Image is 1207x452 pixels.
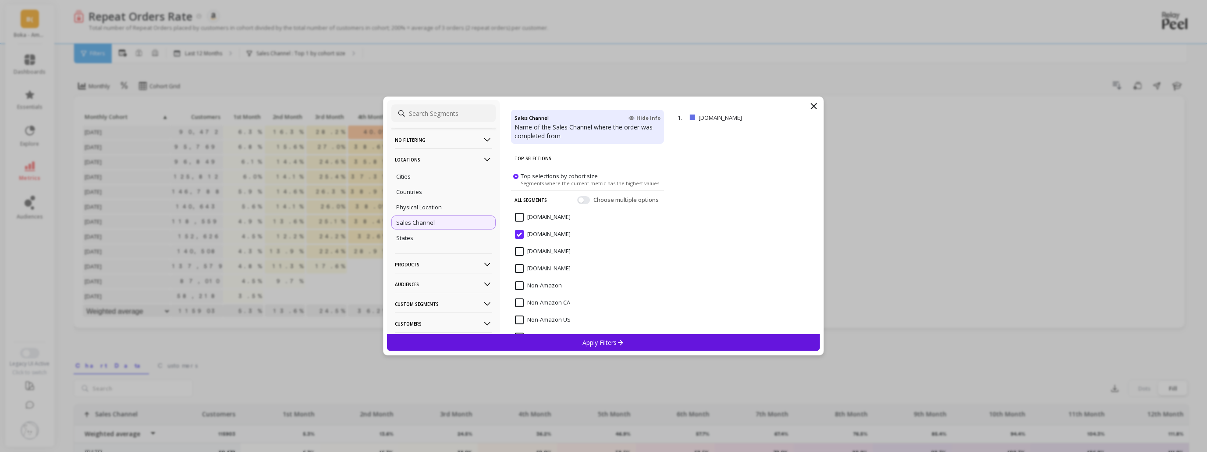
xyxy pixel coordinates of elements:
[515,123,660,140] p: Name of the Sales Channel where the order was completed from
[391,104,496,122] input: Search Segments
[515,149,660,168] p: Top Selections
[699,114,778,122] p: [DOMAIN_NAME]
[515,281,562,290] span: Non-Amazon
[396,188,422,196] p: Countries
[515,191,547,209] p: All Segments
[521,172,598,180] span: Top selections by cohort size
[396,172,411,180] p: Cities
[678,114,686,122] p: 1.
[515,213,571,222] span: Amazon.ca
[395,312,492,335] p: Customers
[396,234,413,242] p: States
[395,129,492,151] p: No filtering
[396,219,435,226] p: Sales Channel
[515,113,549,123] h4: Sales Channel
[628,115,660,122] span: Hide Info
[395,273,492,295] p: Audiences
[593,196,660,204] span: Choose multiple options
[396,203,442,211] p: Physical Location
[395,148,492,171] p: Locations
[515,298,570,307] span: Non-Amazon CA
[515,316,571,324] span: Non-Amazon US
[515,333,589,341] span: SI CA Prod Marketplace
[515,264,571,273] span: Amazon.com.mx
[395,253,492,276] p: Products
[583,338,625,347] p: Apply Filters
[521,180,660,187] span: Segments where the current metric has the highest values.
[515,247,571,256] span: Amazon.com.br
[515,230,571,239] span: Amazon.com
[395,293,492,315] p: Custom Segments
[395,332,492,355] p: Orders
